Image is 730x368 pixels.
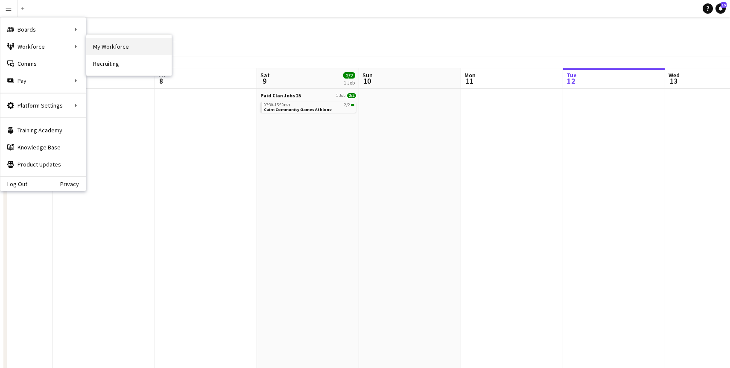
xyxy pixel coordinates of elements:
a: Product Updates [0,156,86,173]
div: Boards [0,21,86,38]
a: My Workforce [86,38,172,55]
a: Training Academy [0,122,86,139]
span: 15 [721,2,727,8]
span: 1 Job [336,93,345,98]
div: Pay [0,72,86,89]
a: Comms [0,55,86,72]
span: 8 [157,76,165,86]
span: Paid Clan Jobs 25 [260,92,301,99]
div: Workforce [0,38,86,55]
span: 11 [463,76,476,86]
span: Sat [260,71,270,79]
span: 07:30-15:30 [264,103,291,107]
span: 9 [259,76,270,86]
span: 2/2 [344,103,350,107]
a: Recruiting [86,55,172,72]
span: 2/2 [347,93,356,98]
a: 15 [715,3,726,14]
span: IST [284,102,291,108]
div: Platform Settings [0,97,86,114]
a: Log Out [0,181,27,187]
span: Wed [669,71,680,79]
div: Paid Clan Jobs 251 Job2/207:30-15:30IST2/2Cairn Community Games Athlone [260,92,356,114]
span: 2/2 [343,72,355,79]
div: 1 Job [344,79,355,86]
span: 2/2 [351,104,354,106]
span: 12 [565,76,577,86]
a: Paid Clan Jobs 251 Job2/2 [260,92,356,99]
span: 13 [667,76,680,86]
span: Cairn Community Games Athlone [264,107,332,112]
a: Knowledge Base [0,139,86,156]
span: Sun [362,71,373,79]
span: Mon [464,71,476,79]
a: 07:30-15:30IST2/2Cairn Community Games Athlone [264,102,354,112]
a: Privacy [60,181,86,187]
span: Tue [566,71,577,79]
span: 10 [361,76,373,86]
